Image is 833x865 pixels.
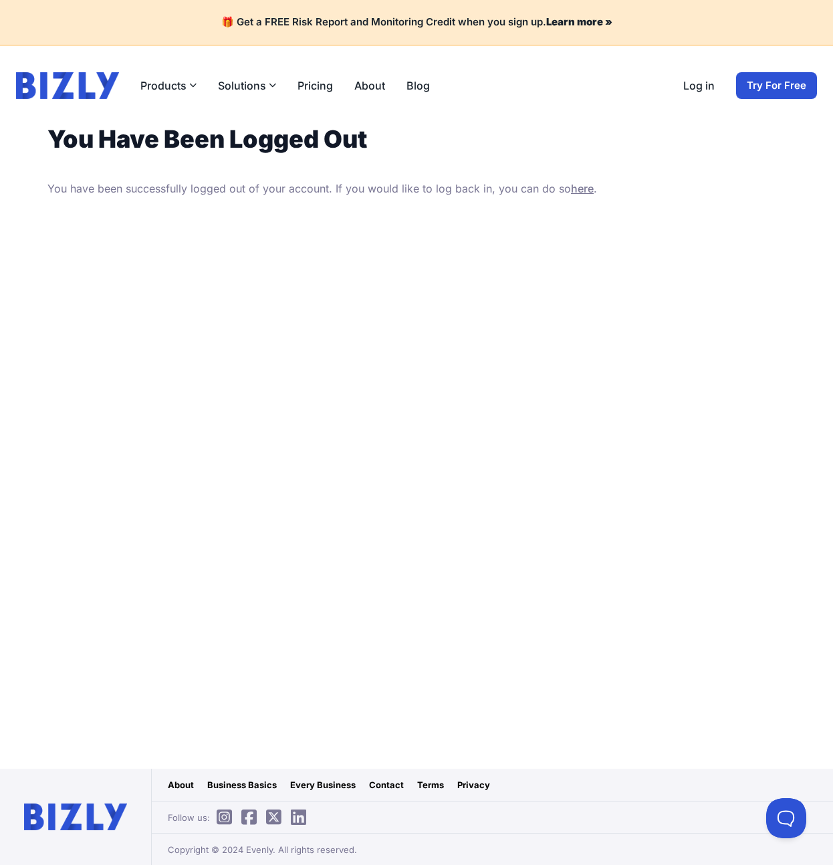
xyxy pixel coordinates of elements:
[417,778,444,791] a: Terms
[16,16,817,29] h4: 🎁 Get a FREE Risk Report and Monitoring Credit when you sign up.
[546,15,612,28] a: Learn more »
[736,72,817,99] a: Try For Free
[369,778,404,791] a: Contact
[290,778,356,791] a: Every Business
[168,778,194,791] a: About
[297,78,333,94] a: Pricing
[571,182,594,195] a: here
[140,78,197,94] button: Products
[47,126,786,152] h1: You Have Been Logged Out
[354,78,385,94] a: About
[457,778,490,791] a: Privacy
[168,843,357,856] span: Copyright © 2024 Evenly. All rights reserved.
[766,798,806,838] iframe: Toggle Customer Support
[683,78,715,94] a: Log in
[218,78,276,94] button: Solutions
[406,78,430,94] a: Blog
[168,811,313,824] span: Follow us:
[207,778,277,791] a: Business Basics
[47,179,786,198] p: You have been successfully logged out of your account. If you would like to log back in, you can ...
